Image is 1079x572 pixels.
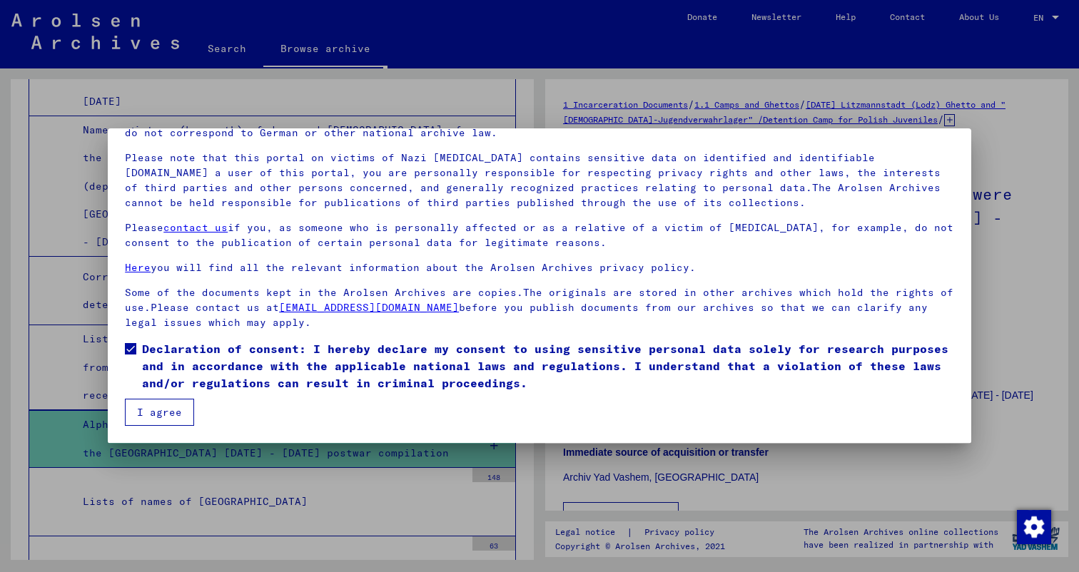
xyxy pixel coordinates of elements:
[125,399,194,426] button: I agree
[279,301,459,314] a: [EMAIL_ADDRESS][DOMAIN_NAME]
[1017,510,1051,544] img: Change consent
[142,340,954,392] span: Declaration of consent: I hereby declare my consent to using sensitive personal data solely for r...
[163,221,228,234] a: contact us
[125,261,151,274] a: Here
[125,260,954,275] p: you will find all the relevant information about the Arolsen Archives privacy policy.
[125,285,954,330] p: Some of the documents kept in the Arolsen Archives are copies.The originals are stored in other a...
[125,220,954,250] p: Please if you, as someone who is personally affected or as a relative of a victim of [MEDICAL_DAT...
[1016,509,1050,543] div: Change consent
[125,150,954,210] p: Please note that this portal on victims of Nazi [MEDICAL_DATA] contains sensitive data on identif...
